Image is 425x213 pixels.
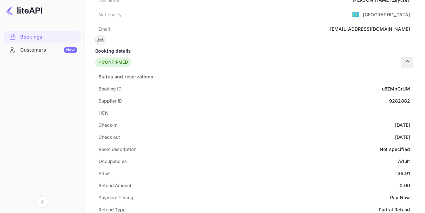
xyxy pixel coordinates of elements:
div: Nationality [99,11,122,18]
div: 136.91 [396,170,410,177]
a: CustomersNew [4,44,81,56]
div: Booking details [95,47,413,54]
button: Collapse navigation [37,196,48,208]
div: Supplier ID [99,97,122,104]
div: Price [99,170,110,177]
div: Partial Refund [379,206,410,213]
div: 1 Adult [395,158,410,165]
img: LiteAPI logo [5,5,42,16]
div: Payment Timing [99,194,133,201]
div: Pay Now [390,194,410,201]
div: Booking ID [99,85,122,92]
div: u5ZMbCrUM [382,85,410,92]
div: 0.00 [400,182,410,189]
div: [DATE] [395,122,410,128]
div: 9282882 [389,97,410,104]
div: [DATE] [395,134,410,140]
div: Room description [99,146,136,153]
div: [GEOGRAPHIC_DATA] [363,11,410,18]
div: Refund Amount [99,182,131,189]
div: Check-in [99,122,117,128]
div: Refund Type [99,206,126,213]
div: Occupancies [99,158,127,165]
div: CONFIRMED [97,59,128,66]
div: [EMAIL_ADDRESS][DOMAIN_NAME] [330,25,410,32]
div: Status and reservations [99,73,153,80]
div: Check out [99,134,120,140]
div: HCN [99,109,109,116]
div: Customers [20,46,77,54]
span: United States [352,8,359,20]
a: Bookings [4,31,81,43]
div: Email [99,25,110,32]
div: New [64,47,77,53]
div: Not specified [380,146,410,153]
div: Bookings [20,33,77,41]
